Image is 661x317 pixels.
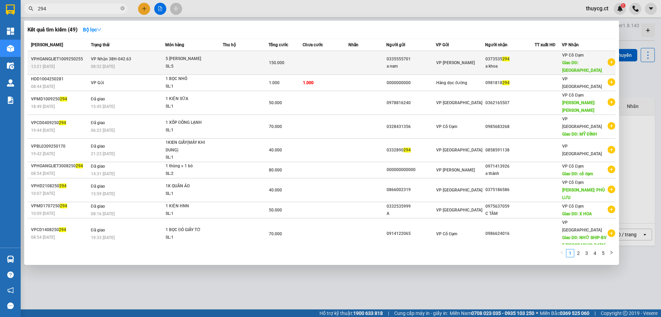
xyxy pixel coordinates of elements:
[31,119,89,127] div: VPCD0409250
[31,64,55,69] span: 13:21 [DATE]
[31,226,89,234] div: VPCD1408250
[166,103,217,110] div: SL: 1
[31,211,55,216] span: 10:09 [DATE]
[91,164,105,169] span: Đã giao
[562,235,607,248] span: Giao DĐ: NHỜ SHIP-BV E [GEOGRAPHIC_DATA]
[436,148,482,152] span: VP [GEOGRAPHIC_DATA]
[436,168,475,172] span: VP [PERSON_NAME]
[562,117,602,129] span: VP [GEOGRAPHIC_DATA]
[7,28,14,35] img: dashboard-icon
[562,42,579,47] span: VP Nhận
[166,154,217,161] div: SL: 1
[387,210,436,217] div: A
[91,97,105,101] span: Đã giao
[60,204,67,208] span: 294
[436,60,475,65] span: VP [PERSON_NAME]
[7,62,14,69] img: warehouse-icon
[31,191,55,196] span: 10:07 [DATE]
[166,170,217,178] div: SL: 2
[608,186,615,193] span: plus-circle
[31,143,89,150] div: VPBL0309250170
[166,182,217,190] div: 1K QUẦN ÁO
[386,42,405,47] span: Người gửi
[387,203,436,210] div: 0332535999
[166,55,217,63] div: 5 [PERSON_NAME]
[562,93,584,98] span: VP Cổ Đạm
[59,227,66,232] span: 294
[387,56,436,63] div: 0335555701
[607,249,616,257] button: right
[558,249,566,257] li: Previous Page
[7,45,14,52] img: warehouse-icon
[31,202,89,210] div: VPMD1707250
[485,210,534,217] div: C TÂM
[91,211,115,216] span: 08:16 [DATE]
[599,249,607,257] a: 5
[485,123,534,130] div: 0985683268
[91,228,105,232] span: Đã giao
[591,249,599,257] a: 4
[31,151,55,156] span: 19:42 [DATE]
[609,250,613,255] span: right
[387,147,436,154] div: 0332890
[485,186,534,194] div: 0375186586
[166,139,217,154] div: 1KIEN GIẤY(MÁY KHI DUNG)
[348,42,358,47] span: Nhãn
[83,27,102,32] strong: Bộ lọc
[608,229,615,237] span: plus-circle
[485,56,534,63] div: 0373535
[502,57,510,61] span: 294
[269,231,282,236] span: 70.000
[91,151,115,156] span: 21:23 [DATE]
[269,42,288,47] span: Tổng cước
[166,162,217,170] div: 1 thùng + 1 bó
[436,188,482,192] span: VP [GEOGRAPHIC_DATA]
[31,96,89,103] div: VPMD1009250
[485,170,534,177] div: a thành
[562,188,605,200] span: [PERSON_NAME]: PHÙ LƯU
[575,249,582,257] a: 2
[38,5,119,12] input: Tìm tên, số ĐT hoặc mã đơn
[91,57,131,61] span: VP Nhận 38H-042.63
[31,56,89,63] div: VPHOANGLIET1009250255
[91,64,115,69] span: 08:52 [DATE]
[7,97,14,104] img: solution-icon
[166,234,217,241] div: SL: 1
[7,287,14,294] span: notification
[28,26,77,33] h3: Kết quả tìm kiếm ( 49 )
[608,58,615,66] span: plus-circle
[7,271,14,278] span: question-circle
[166,63,217,70] div: SL: 5
[31,128,55,133] span: 19:44 [DATE]
[60,97,67,101] span: 294
[31,171,55,176] span: 08:54 [DATE]
[562,211,592,216] span: Giao DĐ: X HOA
[608,206,615,213] span: plus-circle
[562,204,584,209] span: VP Cổ Đạm
[583,249,590,257] a: 3
[599,249,607,257] li: 5
[166,190,217,198] div: SL: 1
[166,83,217,90] div: SL: 1
[59,184,66,188] span: 294
[562,180,584,185] span: VP Cổ Đạm
[166,210,217,218] div: SL: 1
[91,104,115,109] span: 15:45 [DATE]
[223,42,236,47] span: Thu hộ
[303,80,314,85] span: 1.000
[269,208,282,212] span: 50.000
[387,99,436,107] div: 0978816240
[91,144,105,149] span: Đã giao
[166,75,217,83] div: 1 BỌC NHỎ
[562,100,595,113] span: [PERSON_NAME]: [PERSON_NAME]
[91,235,115,240] span: 19:33 [DATE]
[608,98,615,106] span: plus-circle
[485,99,534,107] div: 0362165507
[485,42,507,47] span: Người nhận
[269,100,282,105] span: 50.000
[91,80,104,85] span: VP Gửi
[436,100,482,105] span: VP [GEOGRAPHIC_DATA]
[303,42,323,47] span: Chưa cước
